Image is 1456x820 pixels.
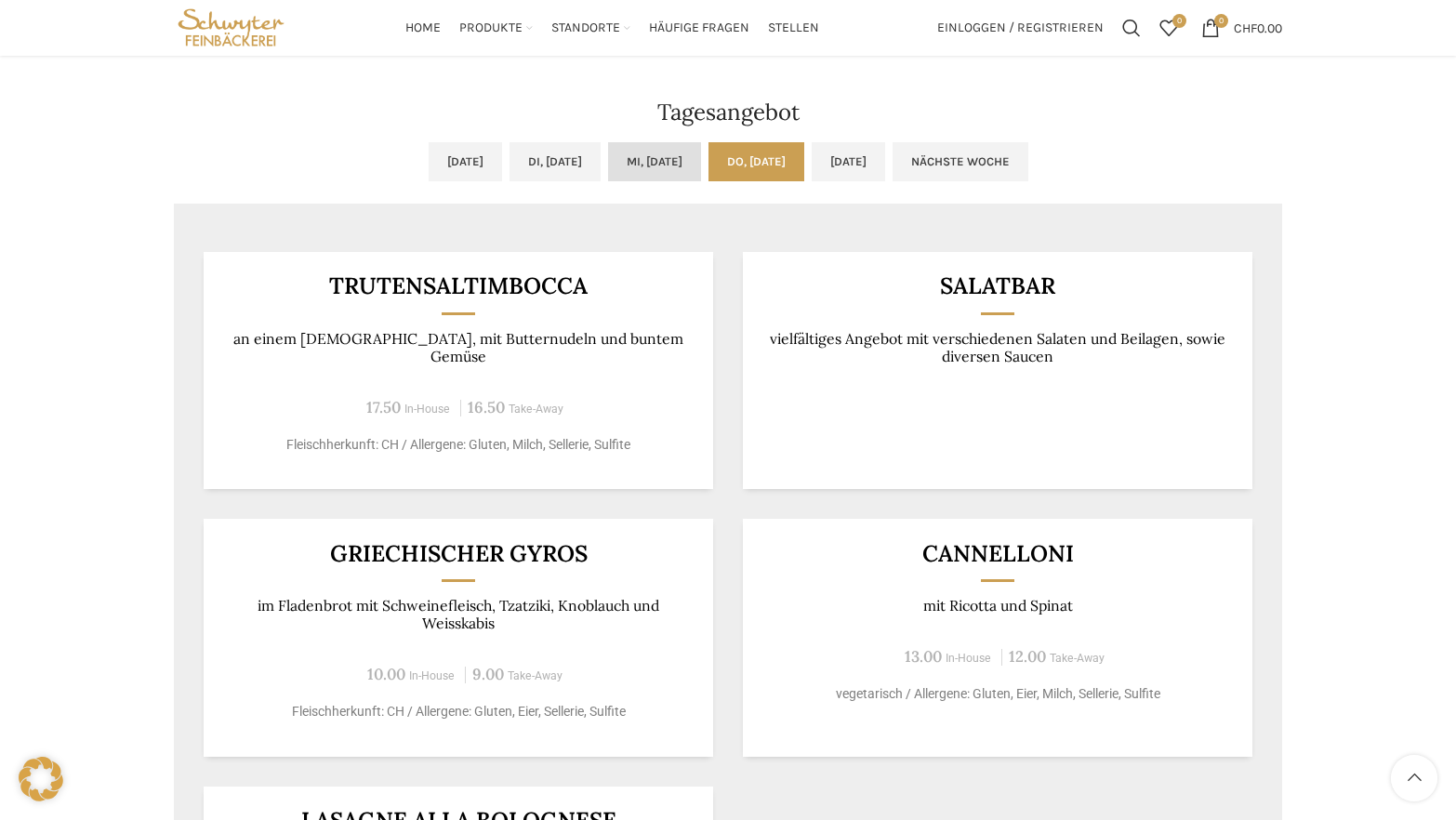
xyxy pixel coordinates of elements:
[405,9,441,46] a: Home
[227,435,691,455] p: Fleischherkunft: CH / Allergene: Gluten, Milch, Sellerie, Sulfite
[937,21,1104,34] span: Einloggen / Registrieren
[404,403,450,416] span: In-House
[812,142,885,181] a: [DATE]
[608,142,701,181] a: Mi, [DATE]
[510,142,601,181] a: Di, [DATE]
[1172,14,1186,28] span: 0
[409,669,455,682] span: In-House
[174,19,288,34] a: Site logo
[429,142,502,181] a: [DATE]
[946,652,991,665] span: In-House
[509,403,563,416] span: Take-Away
[1009,646,1046,667] span: 12.00
[227,702,691,721] p: Fleischherkunft: CH / Allergene: Gluten, Eier, Sellerie, Sulfite
[366,397,401,417] span: 17.50
[459,20,523,37] span: Produkte
[1391,755,1437,801] a: Scroll to top button
[1214,14,1228,28] span: 0
[1150,9,1187,46] div: Meine Wunschliste
[459,9,533,46] a: Produkte
[1050,652,1105,665] span: Take-Away
[1150,9,1187,46] a: 0
[227,274,691,298] h3: Trutensaltimbocca
[1234,20,1257,35] span: CHF
[468,397,505,417] span: 16.50
[766,597,1230,615] p: mit Ricotta und Spinat
[766,330,1230,366] p: vielfältiges Angebot mit verschiedenen Salaten und Beilagen, sowie diversen Saucen
[298,9,928,46] div: Main navigation
[405,20,441,37] span: Home
[766,274,1230,298] h3: Salatbar
[551,20,620,37] span: Standorte
[649,20,749,37] span: Häufige Fragen
[1113,9,1150,46] a: Suchen
[905,646,942,667] span: 13.00
[227,330,691,366] p: an einem [DEMOGRAPHIC_DATA], mit Butternudeln und buntem Gemüse
[227,542,691,565] h3: Griechischer Gyros
[472,664,504,684] span: 9.00
[708,142,804,181] a: Do, [DATE]
[766,542,1230,565] h3: Cannelloni
[508,669,563,682] span: Take-Away
[367,664,405,684] span: 10.00
[1192,9,1291,46] a: 0 CHF0.00
[227,597,691,633] p: im Fladenbrot mit Schweinefleisch, Tzatziki, Knoblauch und Weisskabis
[893,142,1028,181] a: Nächste Woche
[174,101,1282,124] h2: Tagesangebot
[928,9,1113,46] a: Einloggen / Registrieren
[551,9,630,46] a: Standorte
[766,684,1230,704] p: vegetarisch / Allergene: Gluten, Eier, Milch, Sellerie, Sulfite
[649,9,749,46] a: Häufige Fragen
[1234,20,1282,35] bdi: 0.00
[768,9,819,46] a: Stellen
[768,20,819,37] span: Stellen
